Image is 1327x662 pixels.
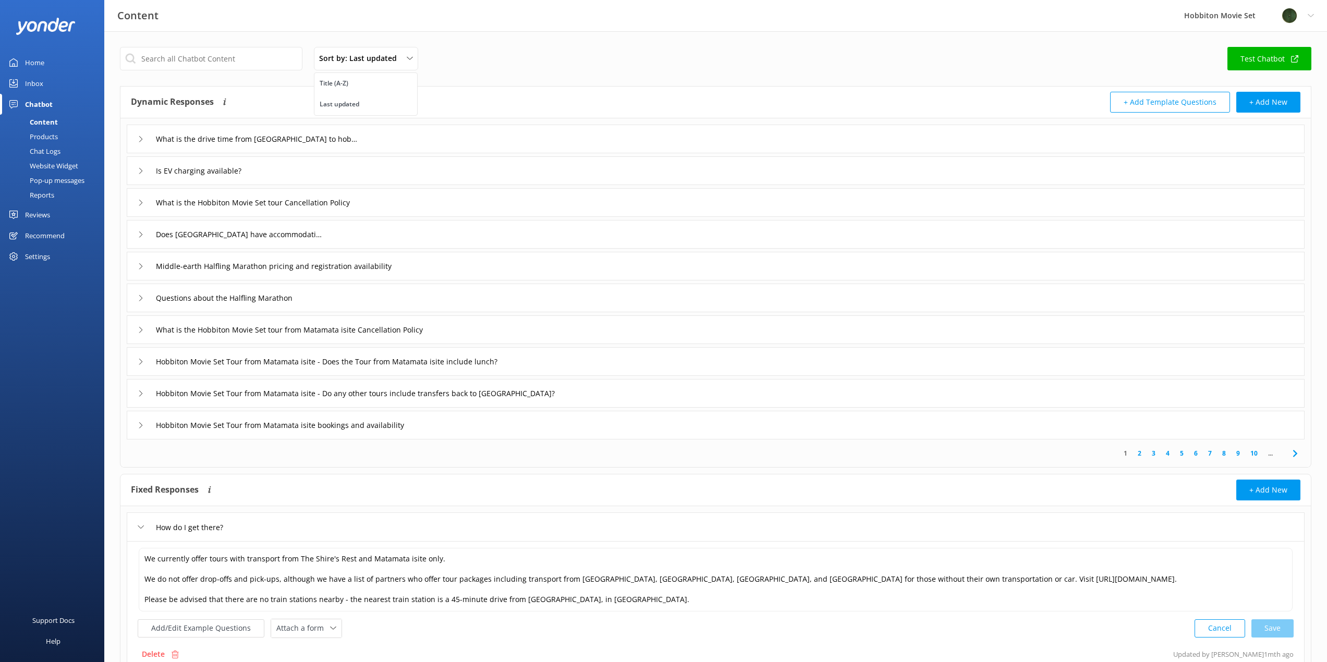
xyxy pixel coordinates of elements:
[6,129,104,144] a: Products
[25,204,50,225] div: Reviews
[6,173,104,188] a: Pop-up messages
[46,631,60,652] div: Help
[25,225,65,246] div: Recommend
[1133,448,1147,458] a: 2
[276,622,330,634] span: Attach a form
[1227,47,1311,70] a: Test Chatbot
[6,188,104,202] a: Reports
[1161,448,1175,458] a: 4
[138,619,264,638] button: Add/Edit Example Questions
[1231,448,1245,458] a: 9
[25,94,53,115] div: Chatbot
[1118,448,1133,458] a: 1
[25,246,50,267] div: Settings
[6,115,104,129] a: Content
[6,129,58,144] div: Products
[131,480,199,500] h4: Fixed Responses
[1147,448,1161,458] a: 3
[6,158,78,173] div: Website Widget
[6,115,58,129] div: Content
[320,78,348,89] div: Title (A-Z)
[117,7,159,24] h3: Content
[32,610,75,631] div: Support Docs
[1203,448,1217,458] a: 7
[6,144,104,158] a: Chat Logs
[1236,480,1300,500] button: + Add New
[1263,448,1278,458] span: ...
[1282,8,1297,23] img: 34-1720495293.png
[25,52,44,73] div: Home
[25,73,43,94] div: Inbox
[6,173,84,188] div: Pop-up messages
[6,188,54,202] div: Reports
[319,53,403,64] span: Sort by: Last updated
[120,47,302,70] input: Search all Chatbot Content
[1110,92,1230,113] button: + Add Template Questions
[6,144,60,158] div: Chat Logs
[6,158,104,173] a: Website Widget
[1245,448,1263,458] a: 10
[320,99,359,109] div: Last updated
[1195,619,1245,638] button: Cancel
[1175,448,1189,458] a: 5
[131,92,214,113] h4: Dynamic Responses
[1217,448,1231,458] a: 8
[16,18,76,35] img: yonder-white-logo.png
[139,548,1293,611] textarea: We currently offer tours with transport from The Shire's Rest and Matamata isite only. We do not ...
[1236,92,1300,113] button: + Add New
[1189,448,1203,458] a: 6
[142,648,165,660] p: Delete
